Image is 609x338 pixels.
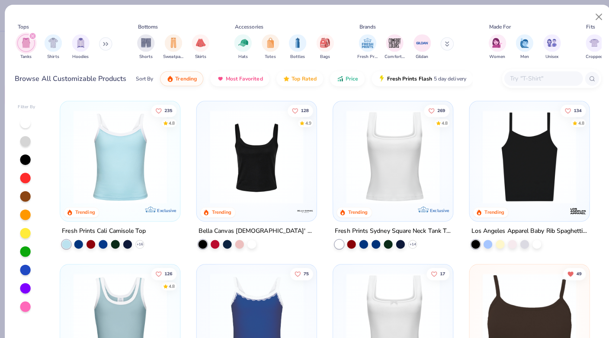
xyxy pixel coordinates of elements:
div: 4.8 [167,119,173,125]
span: 126 [163,269,171,273]
span: 269 [433,107,440,112]
button: filter button [484,34,501,59]
span: Women [484,53,500,59]
button: filter button [354,34,374,59]
button: Fresh Prints Flash5 day delivery [368,71,468,85]
img: Women Image [487,37,497,47]
span: Price [342,74,354,81]
span: Fresh Prints Flash [383,74,427,81]
span: 49 [570,269,575,273]
button: filter button [259,34,276,59]
img: Totes Image [263,37,272,47]
span: 75 [300,269,305,273]
img: 94a2aa95-cd2b-4983-969b-ecd512716e9a [338,109,439,202]
img: Shirts Image [48,37,58,47]
button: filter button [190,34,207,59]
span: 128 [298,107,305,112]
img: Hoodies Image [75,37,85,47]
button: filter button [409,34,426,59]
button: filter button [162,34,182,59]
button: filter button [44,34,61,59]
button: Like [285,103,310,116]
button: Close [584,9,601,25]
div: filter for Bags [313,34,330,59]
div: 4.9 [302,119,308,125]
input: Try "T-Shirt" [504,73,571,83]
div: 4.8 [167,280,173,286]
img: Bella + Canvas logo [293,200,311,218]
button: Like [420,103,445,116]
img: Skirts Image [194,37,204,47]
div: filter for Totes [259,34,276,59]
span: Exclusive [426,206,444,211]
div: filter for Women [484,34,501,59]
img: 8af284bf-0d00-45ea-9003-ce4b9a3194ad [203,109,304,202]
img: Los Angeles Apparel logo [563,200,580,218]
div: filter for Tanks [17,34,35,59]
img: trending.gif [165,74,172,81]
button: Like [422,265,445,277]
button: Like [555,103,580,116]
button: filter button [510,34,528,59]
span: Gildan [411,53,424,59]
span: Fresh Prints [354,53,374,59]
button: Trending [158,71,201,85]
button: filter button [17,34,35,59]
img: Bags Image [317,37,326,47]
div: 4.8 [572,119,578,125]
div: filter for Cropped [580,34,597,59]
button: Price [327,71,361,85]
span: Shorts [138,53,151,59]
button: Like [287,265,310,277]
button: filter button [313,34,330,59]
button: filter button [580,34,597,59]
span: Sweatpants [162,53,182,59]
span: Totes [262,53,273,59]
img: Fresh Prints Image [357,36,370,49]
div: Filter By [18,103,35,109]
span: Top Rated [288,74,313,81]
div: Fits [580,23,589,30]
div: Fresh Prints Cali Camisole Top [61,224,144,235]
div: filter for Fresh Prints [354,34,374,59]
button: Like [150,103,175,116]
span: 17 [435,269,440,273]
div: Los Angeles Apparel Baby Rib Spaghetti Tank [466,224,581,235]
img: Hats Image [236,37,246,47]
span: Unisex [540,53,553,59]
div: filter for Hoodies [71,34,89,59]
span: + 14 [405,239,411,245]
img: TopRated.gif [280,74,287,81]
img: Sweatpants Image [167,37,176,47]
button: filter button [71,34,89,59]
span: Exclusive [156,206,174,211]
button: filter button [286,34,303,59]
div: Brands [356,23,372,30]
div: filter for Sweatpants [162,34,182,59]
button: filter button [381,34,401,59]
div: filter for Men [510,34,528,59]
img: Men Image [514,37,524,47]
div: filter for Comfort Colors [381,34,401,59]
span: Bottles [287,53,302,59]
span: Bags [317,53,327,59]
div: Accessories [233,23,261,30]
div: Tops [18,23,29,30]
div: filter for Unisex [538,34,555,59]
span: Men [515,53,523,59]
button: filter button [136,34,153,59]
div: filter for Shorts [136,34,153,59]
button: filter button [232,34,249,59]
button: filter button [538,34,555,59]
div: Fresh Prints Sydney Square Neck Tank Top [331,224,446,235]
span: Cropped [580,53,597,59]
div: Bottoms [137,23,157,30]
img: cbf11e79-2adf-4c6b-b19e-3da42613dd1b [473,109,574,202]
img: Tanks Image [21,37,31,47]
img: most_fav.gif [215,74,221,81]
span: Most Favorited [223,74,260,81]
img: Gildan Image [411,36,424,49]
div: filter for Bottles [286,34,303,59]
button: Most Favorited [208,71,266,85]
span: + 16 [135,239,142,245]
